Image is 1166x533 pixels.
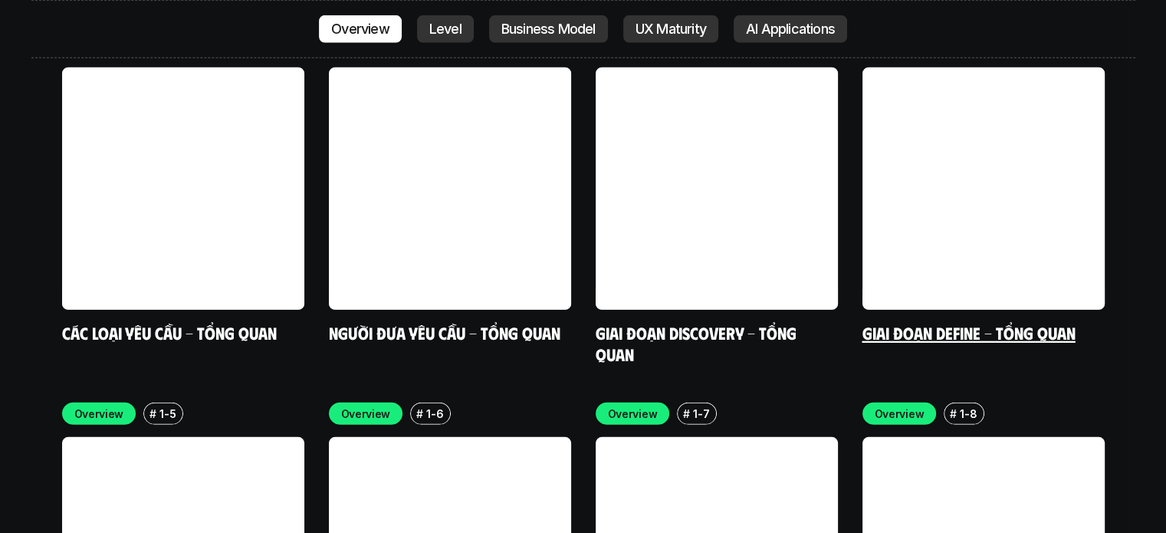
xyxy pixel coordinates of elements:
p: Business Model [501,21,596,37]
a: Level [417,15,474,43]
h6: # [950,408,957,419]
h6: # [149,408,156,419]
p: Overview [341,406,391,422]
p: 1-5 [159,406,176,422]
p: Overview [608,406,658,422]
p: 1-7 [693,406,709,422]
p: Overview [331,21,389,37]
h6: # [683,408,690,419]
p: AI Applications [746,21,835,37]
a: Giai đoạn Discovery - Tổng quan [596,322,800,364]
p: Overview [875,406,925,422]
p: Overview [74,406,124,422]
h6: # [416,408,423,419]
a: Business Model [489,15,608,43]
p: 1-6 [426,406,443,422]
a: Giai đoạn Define - Tổng quan [862,322,1076,343]
p: UX Maturity [636,21,706,37]
p: Level [429,21,461,37]
a: Overview [319,15,402,43]
a: Người đưa yêu cầu - Tổng quan [329,322,560,343]
a: AI Applications [734,15,847,43]
a: Các loại yêu cầu - Tổng quan [62,322,277,343]
a: UX Maturity [623,15,718,43]
p: 1-8 [960,406,977,422]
